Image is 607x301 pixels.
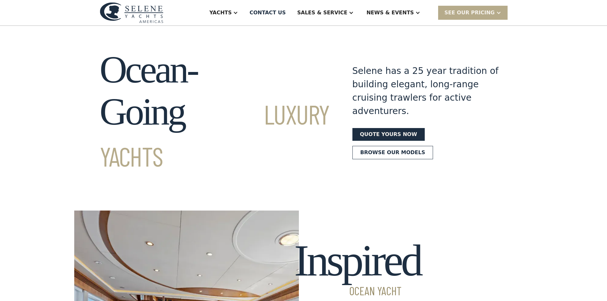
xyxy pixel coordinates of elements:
div: SEE Our Pricing [444,9,495,17]
div: Selene has a 25 year tradition of building elegant, long-range cruising trawlers for active adven... [352,64,499,118]
a: Quote yours now [352,128,425,141]
div: SEE Our Pricing [438,6,508,19]
div: Sales & Service [297,9,347,17]
div: News & EVENTS [366,9,414,17]
div: Contact US [249,9,286,17]
span: Luxury Yachts [100,98,329,172]
a: Browse our models [352,146,433,159]
span: Ocean Yacht [294,285,421,297]
img: logo [100,2,163,23]
div: Yachts [209,9,232,17]
h1: Ocean-Going [100,49,329,175]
